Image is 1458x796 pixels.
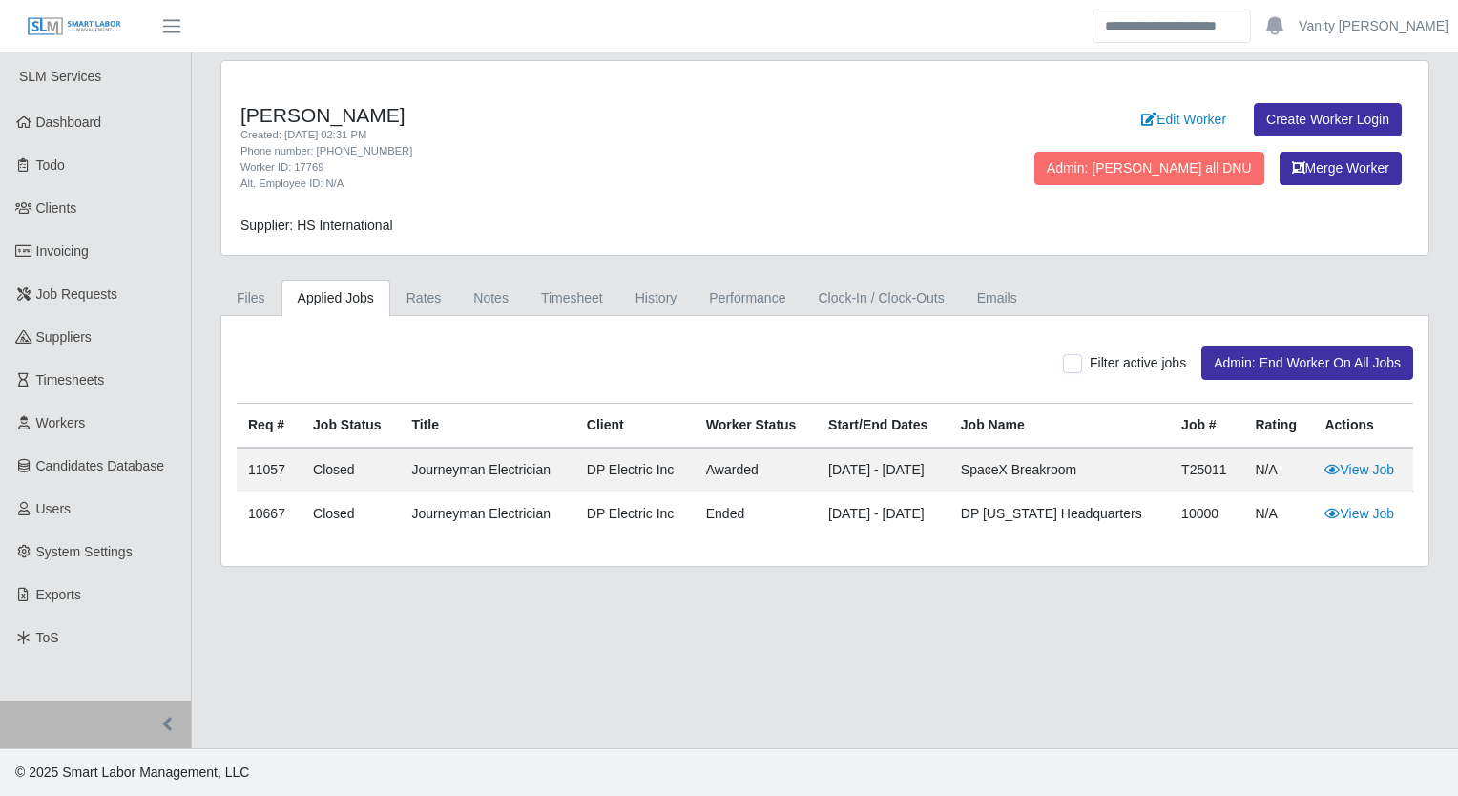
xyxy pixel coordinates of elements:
[400,404,574,449] th: Title
[693,280,802,317] a: Performance
[1090,355,1186,370] span: Filter active jobs
[19,69,101,84] span: SLM Services
[240,176,910,192] div: Alt. Employee ID: N/A
[961,280,1033,317] a: Emails
[1170,448,1243,492] td: T25011
[949,448,1170,492] td: SpaceX Breakroom
[302,492,400,536] td: Closed
[400,492,574,536] td: Journeyman Electrician
[525,280,619,317] a: Timesheet
[36,501,72,516] span: Users
[36,200,77,216] span: Clients
[237,448,302,492] td: 11057
[240,218,393,233] span: Supplier: HS International
[15,765,249,780] span: © 2025 Smart Labor Management, LLC
[237,492,302,536] td: 10667
[817,492,949,536] td: [DATE] - [DATE]
[1170,404,1243,449] th: Job #
[1243,404,1313,449] th: Rating
[695,448,817,492] td: awarded
[1170,492,1243,536] td: 10000
[802,280,960,317] a: Clock-In / Clock-Outs
[36,458,165,473] span: Candidates Database
[575,404,695,449] th: Client
[281,280,390,317] a: Applied Jobs
[36,544,133,559] span: System Settings
[220,280,281,317] a: Files
[1201,346,1413,380] button: Admin: End Worker On All Jobs
[1034,152,1264,185] button: Admin: [PERSON_NAME] all DNU
[1243,448,1313,492] td: N/A
[36,415,86,430] span: Workers
[27,16,122,37] img: SLM Logo
[36,157,65,173] span: Todo
[36,115,102,130] span: Dashboard
[1313,404,1413,449] th: Actions
[695,404,817,449] th: Worker Status
[36,372,105,388] span: Timesheets
[949,492,1170,536] td: DP [US_STATE] Headquarters
[1324,506,1394,521] a: View Job
[390,280,458,317] a: Rates
[1254,103,1402,136] a: Create Worker Login
[1324,462,1394,477] a: View Job
[240,103,910,127] h4: [PERSON_NAME]
[575,492,695,536] td: DP Electric Inc
[949,404,1170,449] th: Job Name
[1129,103,1239,136] a: Edit Worker
[36,587,81,602] span: Exports
[240,143,910,159] div: Phone number: [PHONE_NUMBER]
[1093,10,1251,43] input: Search
[695,492,817,536] td: ended
[1299,16,1448,36] a: Vanity [PERSON_NAME]
[302,448,400,492] td: Closed
[1280,152,1402,185] button: Merge Worker
[400,448,574,492] td: Journeyman Electrician
[575,448,695,492] td: DP Electric Inc
[457,280,525,317] a: Notes
[36,243,89,259] span: Invoicing
[817,404,949,449] th: Start/End Dates
[1243,492,1313,536] td: N/A
[619,280,694,317] a: History
[237,404,302,449] th: Req #
[240,127,910,143] div: Created: [DATE] 02:31 PM
[36,630,59,645] span: ToS
[36,329,92,345] span: Suppliers
[240,159,910,176] div: Worker ID: 17769
[817,448,949,492] td: [DATE] - [DATE]
[36,286,118,302] span: Job Requests
[302,404,400,449] th: Job Status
